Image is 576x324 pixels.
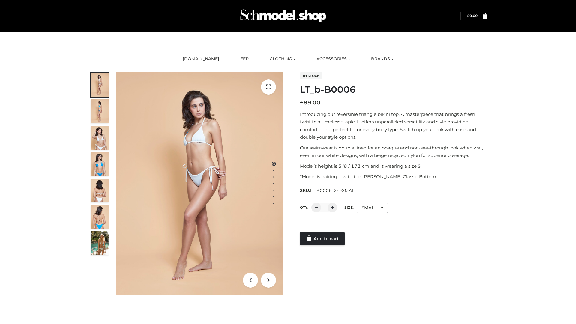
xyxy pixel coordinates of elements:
[467,13,478,18] bdi: 0.00
[300,187,357,194] span: SKU:
[178,52,224,66] a: [DOMAIN_NAME]
[91,205,109,229] img: ArielClassicBikiniTop_CloudNine_AzureSky_OW114ECO_8-scaled.jpg
[367,52,398,66] a: BRANDS
[300,99,320,106] bdi: 89.00
[300,110,487,141] p: Introducing our reversible triangle bikini top. A masterpiece that brings a fresh twist to a time...
[467,13,469,18] span: £
[300,205,308,210] label: QTY:
[300,173,487,181] p: *Model is pairing it with the [PERSON_NAME] Classic Bottom
[300,144,487,159] p: Our swimwear is double lined for an opaque and non-see-through look when wet, even in our white d...
[91,231,109,255] img: Arieltop_CloudNine_AzureSky2.jpg
[344,205,354,210] label: Size:
[91,99,109,123] img: ArielClassicBikiniTop_CloudNine_AzureSky_OW114ECO_2-scaled.jpg
[91,152,109,176] img: ArielClassicBikiniTop_CloudNine_AzureSky_OW114ECO_4-scaled.jpg
[467,13,478,18] a: £0.00
[300,84,487,95] h1: LT_b-B0006
[357,203,388,213] div: SMALL
[312,52,355,66] a: ACCESSORIES
[300,232,345,245] a: Add to cart
[300,162,487,170] p: Model’s height is 5 ‘8 / 173 cm and is wearing a size S.
[238,4,328,28] img: Schmodel Admin 964
[116,72,283,295] img: ArielClassicBikiniTop_CloudNine_AzureSky_OW114ECO_1
[300,72,322,79] span: In stock
[310,188,357,193] span: LT_B0006_2-_-SMALL
[91,178,109,202] img: ArielClassicBikiniTop_CloudNine_AzureSky_OW114ECO_7-scaled.jpg
[236,52,253,66] a: FFP
[91,73,109,97] img: ArielClassicBikiniTop_CloudNine_AzureSky_OW114ECO_1-scaled.jpg
[300,99,304,106] span: £
[265,52,300,66] a: CLOTHING
[91,126,109,150] img: ArielClassicBikiniTop_CloudNine_AzureSky_OW114ECO_3-scaled.jpg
